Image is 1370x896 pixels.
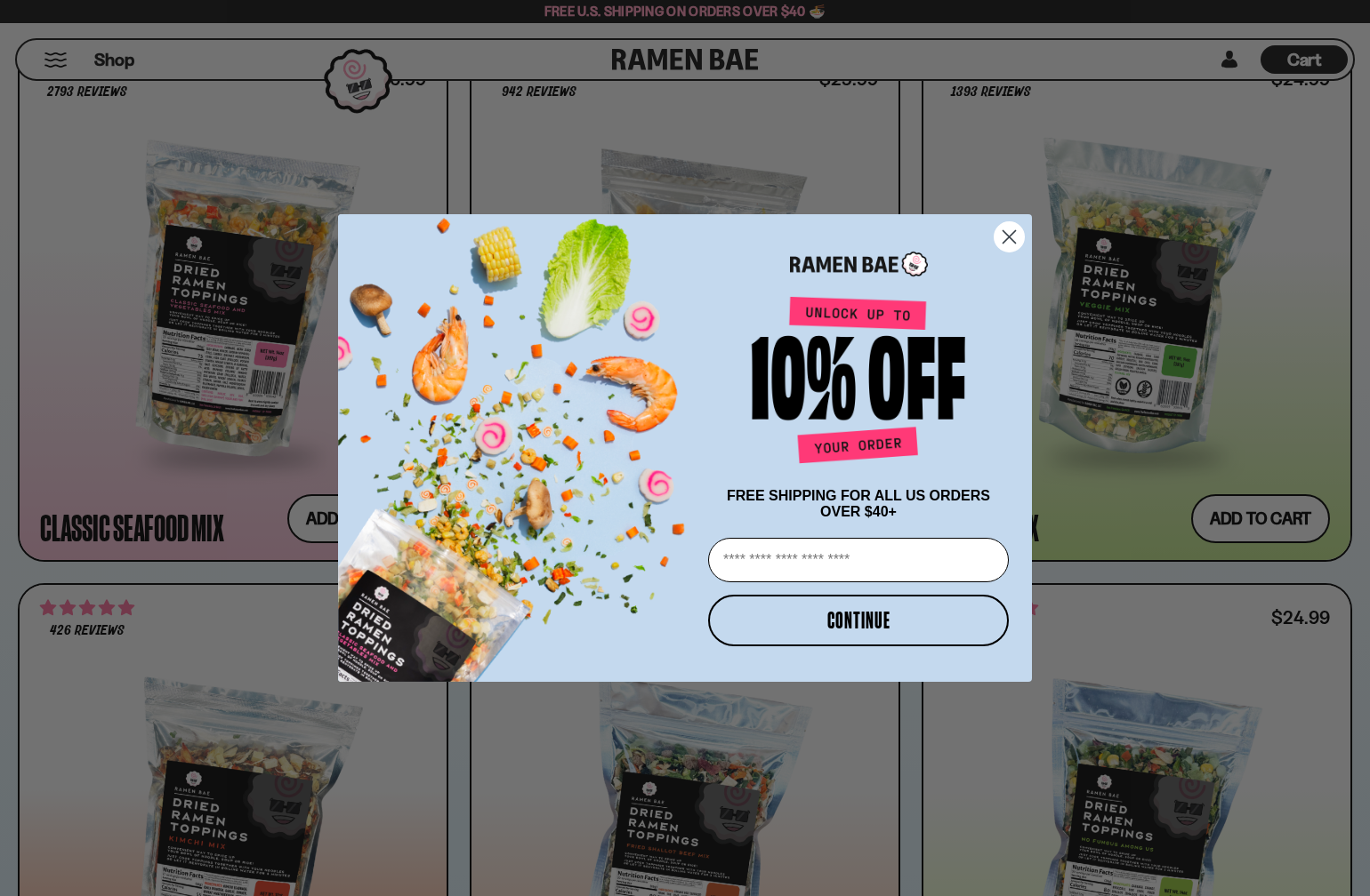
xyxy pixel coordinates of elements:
button: CONTINUE [708,595,1009,646]
img: Ramen Bae Logo [790,250,928,279]
button: Close dialog [994,221,1025,252]
span: FREE SHIPPING FOR ALL US ORDERS OVER $40+ [727,488,990,519]
img: ce7035ce-2e49-461c-ae4b-8ade7372f32c.png [338,198,701,682]
img: Unlock up to 10% off [747,296,970,470]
